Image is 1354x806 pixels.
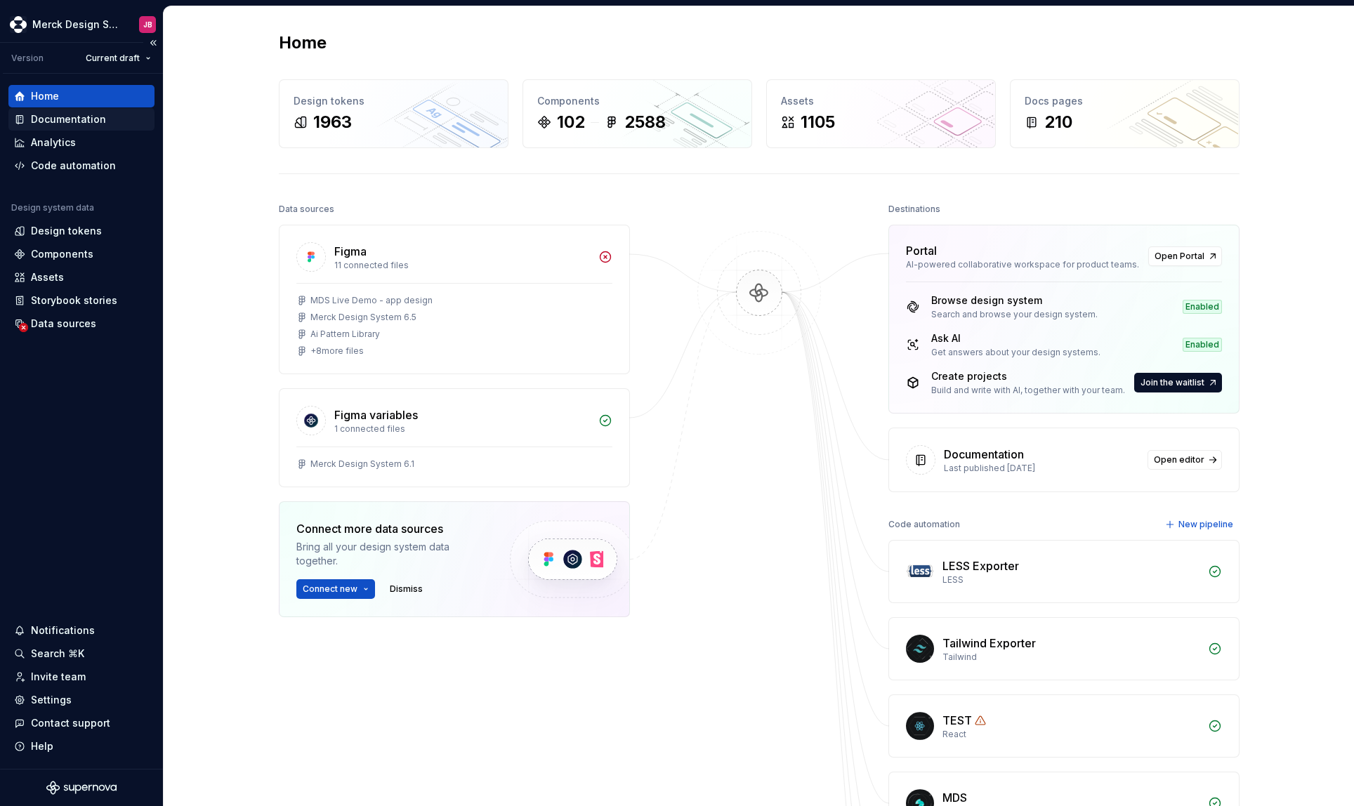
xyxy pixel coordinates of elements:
div: Components [31,247,93,261]
div: Notifications [31,623,95,637]
button: Join the waitlist [1134,373,1222,392]
div: + 8 more files [310,345,364,357]
div: 210 [1044,111,1072,133]
div: Bring all your design system data together. [296,540,486,568]
svg: Supernova Logo [46,781,117,795]
div: MDS [942,789,967,806]
div: Data sources [31,317,96,331]
div: Portal [906,242,937,259]
div: Invite team [31,670,86,684]
div: Connect more data sources [296,520,486,537]
div: Data sources [279,199,334,219]
a: Data sources [8,312,155,335]
a: Open Portal [1148,246,1222,266]
button: Dismiss [383,579,429,599]
a: Documentation [8,108,155,131]
a: Figma11 connected filesMDS Live Demo - app designMerck Design System 6.5Ai Pattern Library+8more ... [279,225,630,374]
div: Components [537,94,737,108]
span: Current draft [86,53,140,64]
a: Components1022588 [522,79,752,148]
button: Contact support [8,712,155,734]
div: Create projects [931,369,1125,383]
div: 102 [557,111,585,133]
span: New pipeline [1178,519,1233,530]
button: New pipeline [1161,515,1240,534]
button: Collapse sidebar [143,33,163,53]
div: Merck Design System 6.5 [310,312,416,323]
div: Merck Design System [32,18,122,32]
a: Design tokens1963 [279,79,508,148]
div: Help [31,739,53,753]
span: Connect new [303,583,357,595]
button: Notifications [8,619,155,642]
div: Code automation [888,515,960,534]
div: Figma [334,243,367,260]
span: Open editor [1154,454,1204,465]
div: Documentation [944,446,1024,463]
a: Code automation [8,154,155,177]
div: LESS [942,574,1199,586]
div: TEST [942,712,972,729]
a: Home [8,85,155,107]
a: Assets [8,266,155,289]
button: Current draft [79,48,157,68]
span: Join the waitlist [1141,377,1204,388]
div: Ask AI [931,331,1100,345]
div: Build and write with AI, together with your team. [931,385,1125,396]
div: 11 connected files [334,260,590,271]
div: Design system data [11,202,94,213]
div: Docs pages [1025,94,1225,108]
div: Tailwind Exporter [942,635,1036,652]
div: Figma variables [334,407,418,423]
a: Assets1105 [766,79,996,148]
div: MDS Live Demo - app design [310,295,433,306]
div: Assets [781,94,981,108]
div: 1105 [801,111,835,133]
a: Storybook stories [8,289,155,312]
div: Destinations [888,199,940,219]
a: Invite team [8,666,155,688]
div: Get answers about your design systems. [931,347,1100,358]
img: 317a9594-9ec3-41ad-b59a-e557b98ff41d.png [10,16,27,33]
div: LESS Exporter [942,557,1019,574]
div: Code automation [31,159,116,173]
button: Merck Design SystemJB [3,9,160,39]
h2: Home [279,32,327,54]
button: Help [8,735,155,758]
a: Analytics [8,131,155,154]
div: Search and browse your design system. [931,309,1098,320]
div: Search ⌘K [31,647,84,661]
div: Assets [31,270,64,284]
div: Settings [31,693,72,707]
div: JB [143,19,152,30]
div: Documentation [31,112,106,126]
button: Connect new [296,579,375,599]
a: Figma variables1 connected filesMerck Design System 6.1 [279,388,630,487]
span: Open Portal [1155,251,1204,262]
div: Design tokens [31,224,102,238]
div: Design tokens [294,94,494,108]
div: Storybook stories [31,293,117,308]
div: Tailwind [942,652,1199,663]
div: Last published [DATE] [944,463,1139,474]
a: Docs pages210 [1010,79,1240,148]
div: Ai Pattern Library [310,329,380,340]
div: Version [11,53,44,64]
div: Browse design system [931,293,1098,308]
a: Components [8,243,155,265]
a: Open editor [1148,450,1222,470]
div: Enabled [1183,300,1222,314]
button: Search ⌘K [8,642,155,665]
div: Contact support [31,716,110,730]
div: Enabled [1183,338,1222,352]
div: AI-powered collaborative workspace for product teams. [906,259,1140,270]
div: 1 connected files [334,423,590,435]
a: Design tokens [8,220,155,242]
div: 1963 [313,111,352,133]
span: Dismiss [390,583,423,595]
div: Merck Design System 6.1 [310,458,414,470]
div: 2588 [624,111,666,133]
div: React [942,729,1199,740]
